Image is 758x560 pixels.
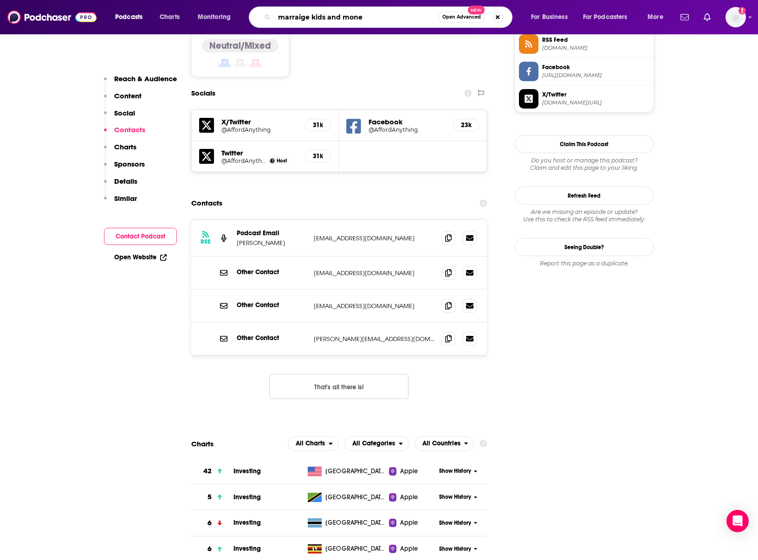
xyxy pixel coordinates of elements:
[542,72,650,79] span: https://www.facebook.com/AffordAnything
[191,84,215,102] h2: Socials
[104,177,137,194] button: Details
[221,148,298,157] h5: Twitter
[352,440,395,447] span: All Categories
[237,268,306,276] p: Other Contact
[233,493,261,501] span: Investing
[542,90,650,99] span: X/Twitter
[436,493,480,501] button: Show History
[114,125,145,134] p: Contacts
[288,436,339,451] h2: Platforms
[114,194,137,203] p: Similar
[233,519,261,527] a: Investing
[304,544,389,554] a: [GEOGRAPHIC_DATA]
[191,458,233,484] a: 42
[313,121,323,129] h5: 31k
[542,99,650,106] span: twitter.com/AffordAnything
[277,158,287,164] span: Host
[207,492,212,502] h3: 5
[344,436,409,451] button: open menu
[288,436,339,451] button: open menu
[114,177,137,186] p: Details
[304,493,389,502] a: [GEOGRAPHIC_DATA], [GEOGRAPHIC_DATA] of
[233,467,261,475] a: Investing
[515,187,654,205] button: Refresh Feed
[542,45,650,51] span: paulaandjaymoney.libsyn.com
[304,467,389,476] a: [GEOGRAPHIC_DATA]
[542,63,650,71] span: Facebook
[114,109,135,117] p: Social
[221,126,298,133] a: @AffordAnything
[389,544,436,554] a: Apple
[515,238,654,256] a: Seeing Double?
[104,109,135,126] button: Social
[400,493,418,502] span: Apple
[114,142,136,151] p: Charts
[515,260,654,267] div: Report this page as a duplicate.
[269,374,408,399] button: Nothing here.
[313,152,323,160] h5: 31k
[114,91,142,100] p: Content
[154,10,185,25] a: Charts
[344,436,409,451] h2: Categories
[114,160,145,168] p: Sponsors
[104,125,145,142] button: Contacts
[422,440,460,447] span: All Countries
[104,74,177,91] button: Reach & Audience
[270,158,275,163] a: Paula Pant
[641,10,675,25] button: open menu
[439,519,471,527] span: Show History
[515,135,654,153] button: Claim This Podcast
[468,6,485,14] span: New
[274,10,438,25] input: Search podcasts, credits, & more...
[439,545,471,553] span: Show History
[191,510,233,536] a: 6
[237,301,306,309] p: Other Contact
[207,544,212,554] h3: 6
[104,142,136,160] button: Charts
[436,545,480,553] button: Show History
[233,545,261,553] a: Investing
[160,11,180,24] span: Charts
[439,467,471,475] span: Show History
[221,117,298,126] h5: X/Twitter
[515,157,654,164] span: Do you host or manage this podcast?
[515,157,654,172] div: Claim and edit this page to your liking.
[415,436,474,451] button: open menu
[296,440,325,447] span: All Charts
[191,439,214,448] h2: Charts
[525,10,579,25] button: open menu
[237,334,306,342] p: Other Contact
[191,484,233,510] a: 5
[114,74,177,83] p: Reach & Audience
[325,467,386,476] span: United States
[519,62,650,81] a: Facebook[URL][DOMAIN_NAME]
[442,15,481,19] span: Open Advanced
[389,467,436,476] a: Apple
[7,8,97,26] img: Podchaser - Follow, Share and Rate Podcasts
[221,157,266,164] a: @AffordAnything
[314,302,434,310] p: [EMAIL_ADDRESS][DOMAIN_NAME]
[104,228,177,245] button: Contact Podcast
[114,253,167,261] a: Open Website
[314,234,434,242] p: [EMAIL_ADDRESS][DOMAIN_NAME]
[648,11,663,24] span: More
[439,493,471,501] span: Show History
[389,493,436,502] a: Apple
[325,518,386,528] span: Botswana
[400,467,418,476] span: Apple
[438,12,485,23] button: Open AdvancedNew
[519,89,650,109] a: X/Twitter[DOMAIN_NAME][URL]
[203,466,212,476] h3: 42
[369,126,446,133] a: @AffordAnything
[369,117,446,126] h5: Facebook
[191,10,243,25] button: open menu
[104,91,142,109] button: Content
[400,544,418,554] span: Apple
[104,194,137,211] button: Similar
[304,518,389,528] a: [GEOGRAPHIC_DATA]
